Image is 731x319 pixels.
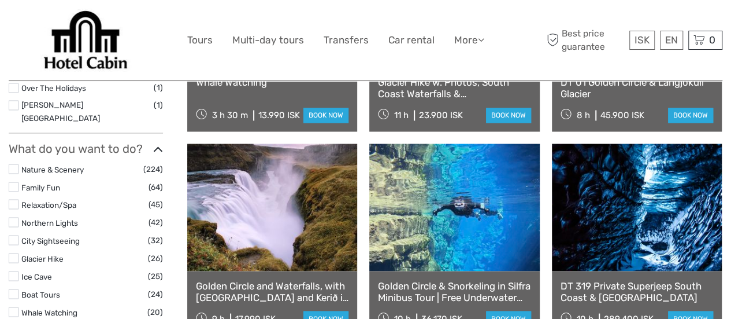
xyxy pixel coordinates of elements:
span: (32) [148,233,163,247]
div: Keywords by Traffic [128,68,195,76]
a: Boat Tours [21,289,60,299]
a: Car rental [388,32,435,49]
span: (26) [148,251,163,265]
a: Over The Holidays [21,83,86,93]
a: Relaxation/Spa [21,200,76,209]
div: Domain Overview [44,68,103,76]
span: 8 h [577,110,590,120]
span: (1) [154,98,163,112]
a: Northern Lights [21,218,78,227]
span: 3 h 30 m [212,110,248,120]
img: tab_keywords_by_traffic_grey.svg [115,67,124,76]
img: tab_domain_overview_orange.svg [31,67,40,76]
a: Tours [187,32,213,49]
a: Whale Watching [21,307,77,317]
span: Best price guarantee [544,27,626,53]
p: We're away right now. Please check back later! [16,20,131,30]
a: book now [303,108,348,123]
span: ISK [634,34,650,46]
a: Whale Watching [196,76,348,88]
a: City Sightseeing [21,236,80,245]
a: Multi-day tours [232,32,304,49]
div: EN [660,31,683,50]
a: DT 01 Golden Circle & Langjökull Glacier [561,76,713,100]
span: 0 [707,34,717,46]
a: Glacier Hike w. Photos, South Coast Waterfalls & [GEOGRAPHIC_DATA] [378,76,530,100]
span: (64) [149,180,163,193]
span: (20) [147,305,163,318]
a: book now [486,108,531,123]
span: (24) [148,287,163,300]
div: 23.900 ISK [419,110,463,120]
span: (25) [148,269,163,283]
span: (42) [149,215,163,229]
div: 45.900 ISK [600,110,644,120]
h3: What do you want to do? [9,142,163,156]
button: Open LiveChat chat widget [133,18,147,32]
a: Transfers [324,32,369,49]
span: (45) [149,197,163,211]
span: (1) [154,81,163,94]
a: Golden Circle and Waterfalls, with [GEOGRAPHIC_DATA] and Kerið in small group [196,280,348,303]
img: website_grey.svg [18,30,28,39]
a: [PERSON_NAME][GEOGRAPHIC_DATA] [21,100,100,123]
div: v 4.0.25 [32,19,57,28]
div: Domain: [DOMAIN_NAME] [30,30,127,39]
a: DT 319 Private Superjeep South Coast & [GEOGRAPHIC_DATA] [561,280,713,303]
span: 11 h [394,110,409,120]
a: Golden Circle & Snorkeling in Silfra Minibus Tour | Free Underwater Photos [378,280,530,303]
a: Nature & Scenery [21,164,84,174]
a: Family Fun [21,182,60,192]
img: logo_orange.svg [18,19,28,28]
a: More [454,32,484,49]
div: 13.990 ISK [258,110,300,120]
a: book now [668,108,713,123]
a: Glacier Hike [21,254,64,263]
span: (224) [143,162,163,175]
img: Our services [40,9,132,72]
a: Ice Cave [21,272,52,281]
